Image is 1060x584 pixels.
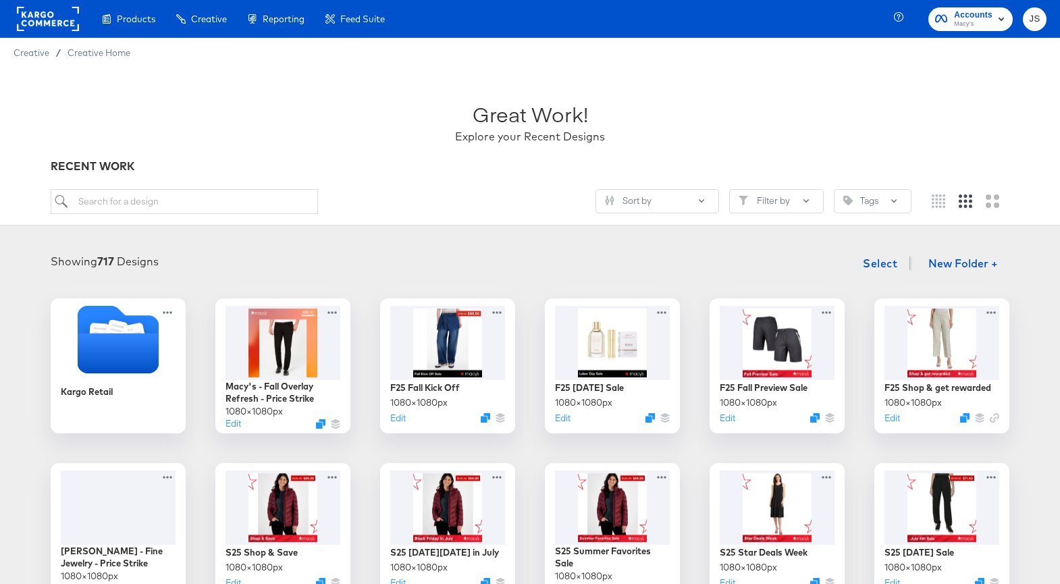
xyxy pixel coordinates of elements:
div: Explore your Recent Designs [455,129,605,144]
input: Search for a design [51,189,318,214]
div: F25 Shop & get rewarded [884,381,991,394]
div: F25 Shop & get rewarded1080×1080pxEditDuplicate [874,298,1009,433]
span: Macy's [954,19,992,30]
span: Select [863,254,897,273]
div: Macy's - Fall Overlay Refresh - Price Strike [226,380,340,405]
svg: Small grid [932,194,945,208]
div: Great Work! [473,100,588,129]
div: S25 Shop & Save [226,546,298,559]
svg: Tag [843,196,853,205]
strong: 717 [97,255,114,268]
div: Kargo Retail [51,298,186,433]
span: Creative [14,47,49,58]
div: 1080 × 1080 px [61,570,118,583]
div: 1080 × 1080 px [884,561,942,574]
div: F25 Fall Preview Sale1080×1080pxEditDuplicate [710,298,845,433]
svg: Duplicate [960,413,970,423]
div: S25 [DATE] Sale [884,546,954,559]
button: SlidersSort by [595,189,719,213]
svg: Folder [51,306,186,373]
div: Showing Designs [51,254,159,269]
span: JS [1028,11,1041,27]
button: Select [857,250,903,277]
div: S25 Star Deals Week [720,546,807,559]
div: 1080 × 1080 px [884,396,942,409]
svg: Duplicate [810,413,820,423]
div: 1080 × 1080 px [555,570,612,583]
span: Products [117,14,155,24]
span: Creative [191,14,227,24]
svg: Filter [739,196,748,205]
button: Edit [390,412,406,425]
button: FilterFilter by [729,189,824,213]
div: 1080 × 1080 px [555,396,612,409]
svg: Link [990,413,999,423]
div: 1080 × 1080 px [226,405,283,418]
div: Macy's - Fall Overlay Refresh - Price Strike1080×1080pxEditDuplicate [215,298,350,433]
div: 1080 × 1080 px [390,561,448,574]
button: New Folder + [917,252,1009,277]
button: TagTags [834,189,911,213]
div: S25 Summer Favorites Sale [555,545,670,570]
div: F25 Fall Kick Off [390,381,460,394]
button: Edit [720,412,735,425]
div: F25 Fall Preview Sale [720,381,807,394]
svg: Large grid [986,194,999,208]
svg: Duplicate [316,419,325,429]
div: F25 [DATE] Sale [555,381,624,394]
span: Feed Suite [340,14,385,24]
div: F25 Fall Kick Off1080×1080pxEditDuplicate [380,298,515,433]
button: Edit [226,417,241,430]
svg: Sliders [605,196,614,205]
div: 1080 × 1080 px [390,396,448,409]
svg: Medium grid [959,194,972,208]
div: RECENT WORK [51,159,1009,174]
span: Reporting [263,14,304,24]
button: JS [1023,7,1046,31]
button: AccountsMacy's [928,7,1013,31]
svg: Duplicate [481,413,490,423]
div: Kargo Retail [61,386,113,398]
button: Edit [555,412,571,425]
span: Accounts [954,8,992,22]
div: 1080 × 1080 px [226,561,283,574]
div: [PERSON_NAME] - Fine Jewelry - Price Strike [61,545,176,570]
button: Edit [884,412,900,425]
div: 1080 × 1080 px [720,396,777,409]
svg: Duplicate [645,413,655,423]
div: S25 [DATE][DATE] in July [390,546,499,559]
div: F25 [DATE] Sale1080×1080pxEditDuplicate [545,298,680,433]
a: Creative Home [68,47,130,58]
span: / [49,47,68,58]
div: 1080 × 1080 px [720,561,777,574]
